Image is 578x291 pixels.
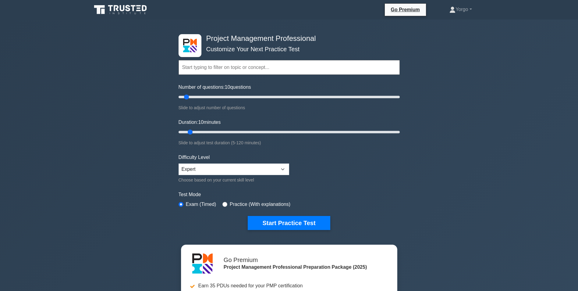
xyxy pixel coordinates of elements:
a: Yorgo [435,3,486,16]
input: Start typing to filter on topic or concept... [179,60,400,75]
div: Choose based on your current skill level [179,176,289,184]
label: Exam (Timed) [186,201,216,208]
label: Number of questions: questions [179,84,251,91]
span: 10 [198,120,204,125]
label: Difficulty Level [179,154,210,161]
label: Practice (With explanations) [230,201,290,208]
div: Slide to adjust test duration (5-120 minutes) [179,139,400,146]
div: Slide to adjust number of questions [179,104,400,111]
a: Go Premium [387,6,424,13]
label: Duration: minutes [179,119,221,126]
button: Start Practice Test [248,216,330,230]
h4: Project Management Professional [204,34,370,43]
span: 10 [225,84,230,90]
label: Test Mode [179,191,400,198]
